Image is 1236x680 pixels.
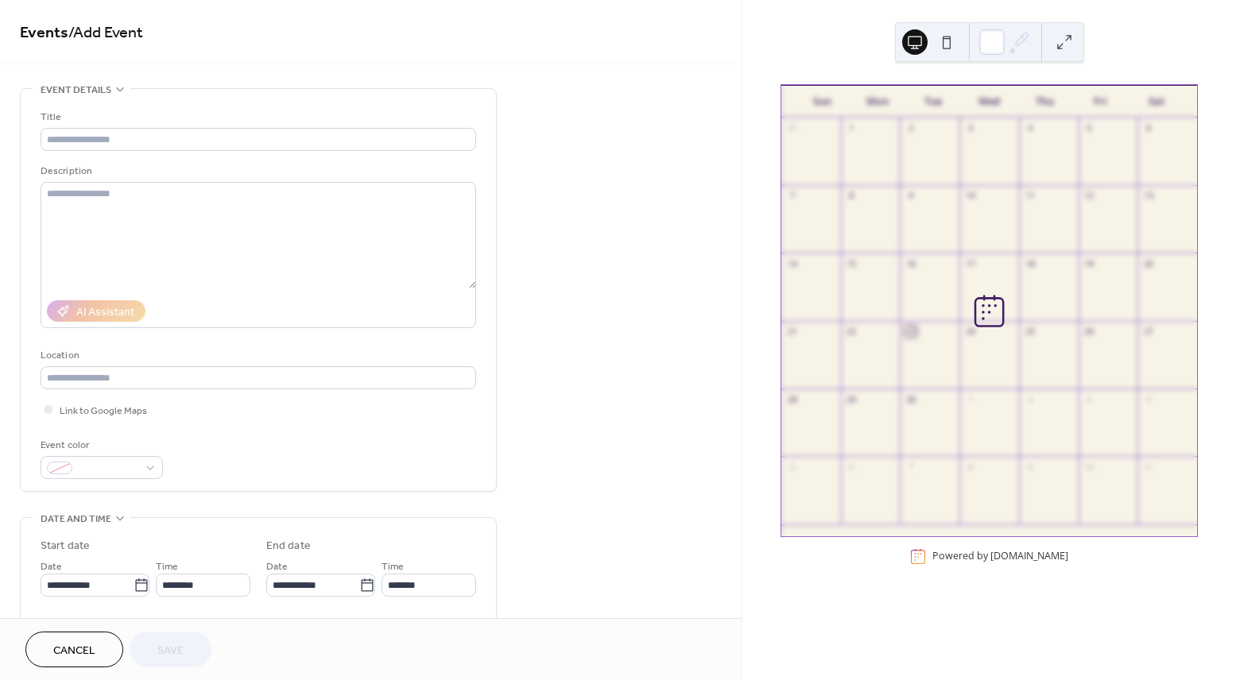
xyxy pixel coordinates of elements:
div: 1 [846,122,858,134]
div: Start date [41,538,90,554]
div: 28 [786,393,798,405]
div: Thu [1017,86,1073,118]
div: 9 [905,190,916,202]
div: 22 [846,326,858,338]
div: 2 [1024,393,1036,405]
div: 7 [905,461,916,473]
div: 6 [1142,122,1154,134]
div: Sun [794,86,850,118]
div: 31 [786,122,798,134]
div: Fri [1073,86,1129,118]
div: 14 [786,257,798,269]
div: 4 [1024,122,1036,134]
div: 25 [1024,326,1036,338]
div: 10 [1083,461,1095,473]
div: Event color [41,437,160,454]
span: Event details [41,82,111,99]
div: 8 [964,461,976,473]
div: 20 [1142,257,1154,269]
span: Date [41,558,62,575]
div: 30 [905,393,916,405]
a: [DOMAIN_NAME] [990,550,1068,563]
div: 12 [1083,190,1095,202]
div: 6 [846,461,858,473]
div: 19 [1083,257,1095,269]
div: Location [41,347,473,364]
div: 5 [1083,122,1095,134]
div: 17 [964,257,976,269]
div: 9 [1024,461,1036,473]
div: 27 [1142,326,1154,338]
a: Events [20,17,68,48]
div: 15 [846,257,858,269]
div: Description [41,163,473,180]
div: 16 [905,257,916,269]
div: Wed [961,86,1017,118]
div: Tue [905,86,961,118]
div: 11 [1142,461,1154,473]
div: 3 [964,122,976,134]
span: / Add Event [68,17,143,48]
div: 10 [964,190,976,202]
div: 24 [964,326,976,338]
div: Powered by [932,550,1068,563]
div: Title [41,109,473,126]
div: 11 [1024,190,1036,202]
span: Date [266,558,288,575]
div: 29 [846,393,858,405]
div: Mon [850,86,905,118]
span: Link to Google Maps [60,403,147,419]
div: 21 [786,326,798,338]
div: 13 [1142,190,1154,202]
div: 23 [905,326,916,338]
div: 7 [786,190,798,202]
div: 3 [1083,393,1095,405]
div: Sat [1129,86,1184,118]
div: 18 [1024,257,1036,269]
div: End date [266,538,311,554]
div: 26 [1083,326,1095,338]
div: 4 [1142,393,1154,405]
div: 2 [905,122,916,134]
button: Cancel [25,632,123,667]
span: Time [156,558,178,575]
span: Cancel [53,643,95,659]
div: 8 [846,190,858,202]
div: 5 [786,461,798,473]
span: Time [382,558,404,575]
span: All day [60,617,87,634]
div: 1 [964,393,976,405]
span: Date and time [41,511,111,527]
